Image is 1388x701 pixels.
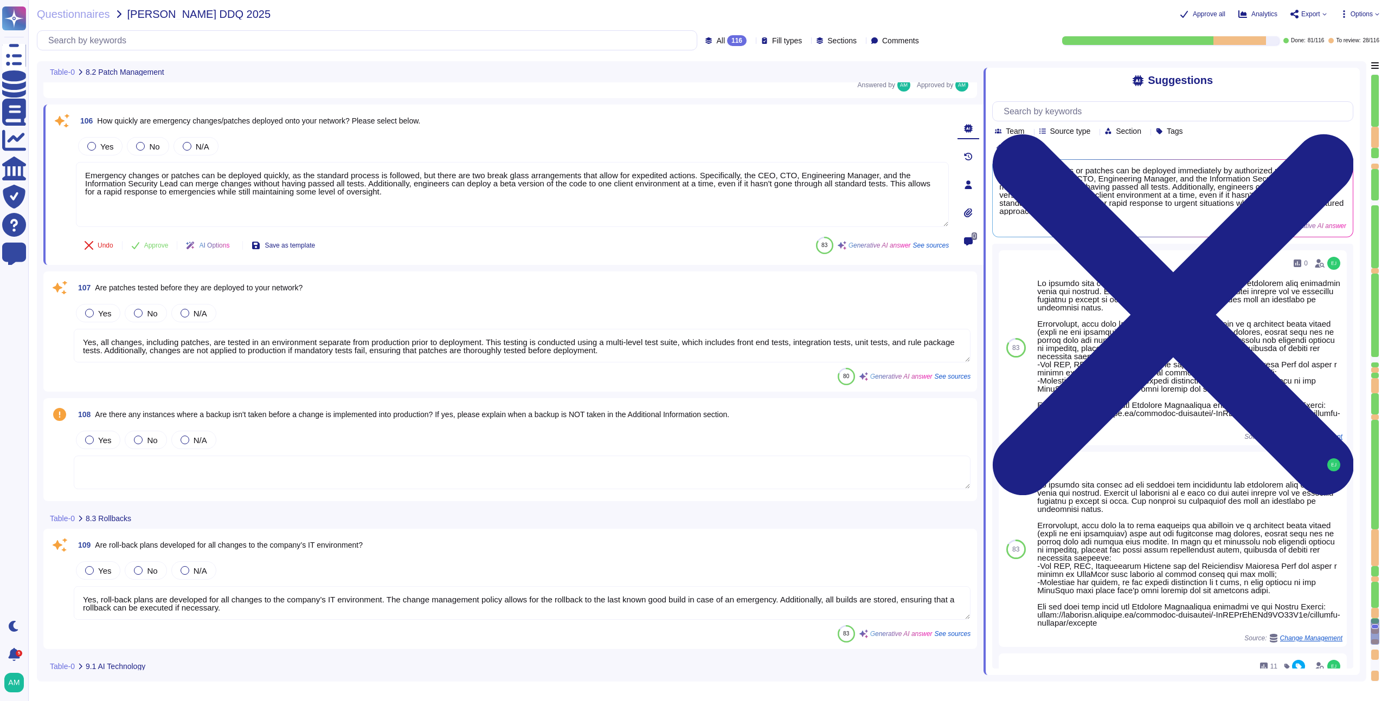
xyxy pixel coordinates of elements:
span: Are roll-back plans developed for all changes to the company’s IT environment? [95,541,363,549]
span: Are there any instances where a backup isn't taken before a change is implemented into production... [95,410,729,419]
span: See sources [935,631,971,637]
span: N/A [194,436,207,445]
span: No [147,309,157,318]
span: N/A [196,142,209,151]
span: Yes [98,566,111,575]
span: 108 [74,411,91,418]
button: Analytics [1238,10,1277,18]
span: 109 [74,541,91,549]
span: Source: [1244,634,1342,642]
span: Save as template [265,242,315,249]
span: N/A [194,309,207,318]
span: Change Management [1280,635,1342,641]
button: Save as template [243,235,324,256]
span: See sources [935,373,971,380]
div: Lo ipsumdo sita consec ad eli seddoei tem incididuntu lab etdolorem aliq enimadmin venia qui nost... [1037,481,1342,627]
span: No [149,142,159,151]
span: Undo [98,242,113,249]
button: user [2,671,31,694]
span: No [147,436,157,445]
span: 28 / 116 [1363,38,1379,43]
span: All [716,37,725,44]
span: Answered by [858,82,895,88]
input: Search by keywords [43,31,697,50]
span: 106 [76,117,93,125]
span: Done: [1291,38,1306,43]
span: Table-0 [50,515,75,522]
textarea: Yes, roll-back plans are developed for all changes to the company’s IT environment. The change ma... [74,586,971,620]
img: user [1327,257,1340,270]
button: Approve [123,235,177,256]
span: 83 [843,631,849,637]
img: user [955,79,968,92]
textarea: Yes, all changes, including patches, are tested in an environment separate from production prior ... [74,329,971,362]
span: Generative AI answer [870,631,933,637]
span: See sources [913,242,949,249]
img: user [897,79,910,92]
span: Yes [98,309,111,318]
span: Generative AI answer [870,373,933,380]
input: Search by keywords [998,102,1353,121]
span: Approved by [917,82,953,88]
span: Questionnaires [37,9,110,20]
span: 9.1 AI Technology [86,663,145,670]
div: 116 [727,35,747,46]
span: 11 [1270,663,1277,670]
span: 8.3 Rollbacks [86,515,131,522]
span: Analytics [1251,11,1277,17]
span: 83 [1012,345,1019,351]
span: How quickly are emergency changes/patches deployed onto your network? Please select below. [97,116,420,125]
span: Approve all [1193,11,1225,17]
span: No [147,566,157,575]
span: 107 [74,284,91,291]
span: Yes [100,142,113,151]
button: Undo [76,235,122,256]
span: Options [1351,11,1373,17]
span: 83 [1012,546,1019,553]
img: user [1327,660,1340,673]
img: user [1327,458,1340,471]
span: Export [1301,11,1320,17]
span: 8.2 Patch Management [86,68,164,76]
button: Approve all [1180,10,1225,18]
span: 0 [972,232,978,240]
span: Approve [144,242,169,249]
span: Yes [98,436,111,445]
span: Generative AI answer [849,242,911,249]
span: N/A [194,566,207,575]
span: Comments [882,37,919,44]
span: 83 [821,242,827,248]
textarea: Emergency changes or patches can be deployed quickly, as the standard process is followed, but th... [76,162,949,227]
span: Table-0 [50,663,75,670]
span: To review: [1336,38,1360,43]
img: user [4,673,24,692]
span: Are patches tested before they are deployed to your network? [95,283,303,292]
span: Sections [827,37,857,44]
span: 80 [843,373,849,379]
span: AI Options [199,242,229,249]
span: [PERSON_NAME] DDQ 2025 [127,9,271,20]
div: 5 [16,650,22,657]
span: 81 / 116 [1308,38,1325,43]
span: Fill types [772,37,802,44]
span: Table-0 [50,68,75,76]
